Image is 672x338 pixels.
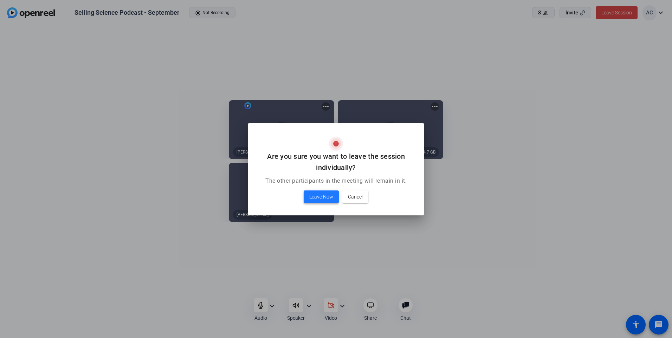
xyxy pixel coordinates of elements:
[348,193,363,201] span: Cancel
[257,177,415,185] p: The other participants in the meeting will remain in it.
[304,190,339,203] button: Leave Now
[257,151,415,173] h2: Are you sure you want to leave the session individually?
[342,190,368,203] button: Cancel
[309,193,333,201] span: Leave Now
